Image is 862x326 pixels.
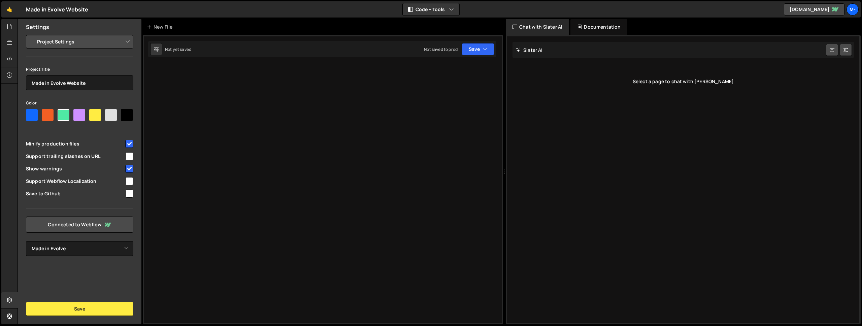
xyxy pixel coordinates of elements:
span: Save to Github [26,190,124,197]
div: Not yet saved [165,46,191,52]
h2: Slater AI [516,47,543,53]
button: Save [26,302,133,316]
h2: Settings [26,23,49,31]
div: Not saved to prod [424,46,458,52]
span: Show warnings [26,165,124,172]
a: [DOMAIN_NAME] [784,3,844,15]
div: Chat with Slater AI [506,19,569,35]
div: New File [147,24,175,30]
a: Connected to Webflow [26,217,133,233]
label: Project Title [26,66,50,73]
input: Project name [26,75,133,90]
div: Documentation [570,19,627,35]
span: Support Webflow Localization [26,178,124,185]
label: Color [26,100,37,106]
div: Select a page to chat with [PERSON_NAME] [512,68,854,95]
span: Support trailing slashes on URL [26,153,124,160]
span: Minify production files [26,140,124,147]
div: Made in Evolve Website [26,5,89,13]
button: Save [462,43,494,55]
a: 🤙 [1,1,18,18]
a: M- [847,3,859,15]
button: Code + Tools [403,3,459,15]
